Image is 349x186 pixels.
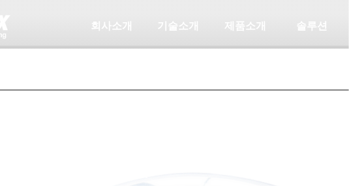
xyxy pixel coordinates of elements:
a: 기술소개 [145,13,211,39]
a: 회사소개 [79,13,144,39]
span: 제품소개 [224,20,266,33]
span: 기술소개 [157,20,199,33]
a: 솔루션 [279,13,344,39]
span: 회사소개 [91,20,132,33]
span: 솔루션 [296,20,327,33]
a: 제품소개 [213,13,278,39]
